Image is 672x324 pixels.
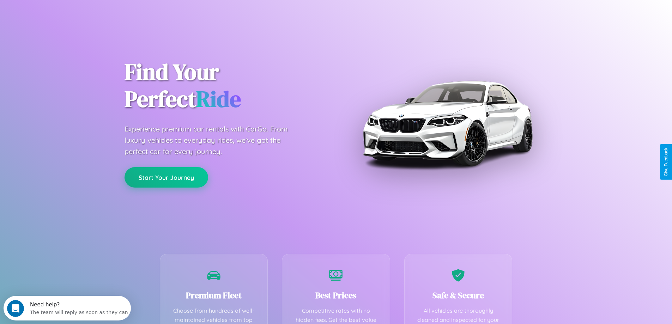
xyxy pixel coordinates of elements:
span: Ride [196,84,241,114]
button: Start Your Journey [125,167,208,188]
iframe: Intercom live chat [7,300,24,317]
h3: Best Prices [293,289,379,301]
div: Open Intercom Messenger [3,3,131,22]
iframe: Intercom live chat discovery launcher [4,296,131,320]
div: Give Feedback [664,148,668,176]
p: Experience premium car rentals with CarGo. From luxury vehicles to everyday rides, we've got the ... [125,123,301,157]
img: Premium BMW car rental vehicle [359,35,535,212]
h3: Premium Fleet [171,289,257,301]
div: Need help? [26,6,125,12]
div: The team will reply as soon as they can [26,12,125,19]
h3: Safe & Secure [415,289,502,301]
h1: Find Your Perfect [125,59,326,113]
